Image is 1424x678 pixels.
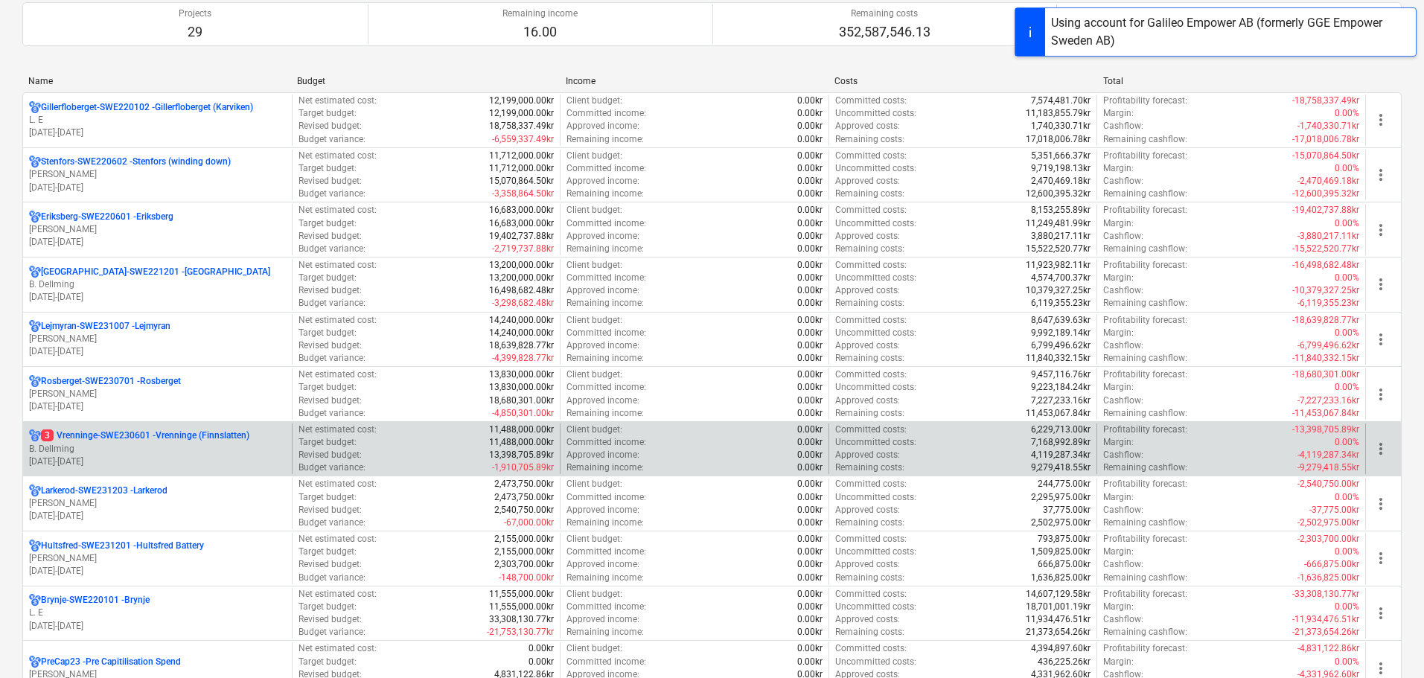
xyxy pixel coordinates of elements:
[489,339,554,352] p: 18,639,828.77kr
[835,381,916,394] p: Uncommitted costs :
[1031,436,1091,449] p: 7,168,992.89kr
[29,375,41,388] div: Project has multi currencies enabled
[1103,76,1360,86] div: Total
[29,620,286,633] p: [DATE] - [DATE]
[1297,120,1359,132] p: -1,740,330.71kr
[566,436,646,449] p: Committed income :
[1031,423,1091,436] p: 6,229,713.00kr
[502,7,578,20] p: Remaining income
[1103,188,1187,200] p: Remaining cashflow :
[1051,14,1410,50] div: Using account for Galileo Empower AB (formerly GGE Empower Sweden AB)
[1026,243,1091,255] p: 15,522,520.77kr
[41,266,270,278] p: [GEOGRAPHIC_DATA]-SWE221201 - [GEOGRAPHIC_DATA]
[298,461,365,474] p: Budget variance :
[1335,381,1359,394] p: 0.00%
[1292,150,1359,162] p: -15,070,864.50kr
[1031,339,1091,352] p: 6,799,496.62kr
[835,150,907,162] p: Committed costs :
[502,23,578,41] p: 16.00
[797,394,823,407] p: 0.00kr
[1026,217,1091,230] p: 11,249,481.99kr
[492,188,554,200] p: -3,358,864.50kr
[835,204,907,217] p: Committed costs :
[797,217,823,230] p: 0.00kr
[566,394,639,407] p: Approved income :
[1292,314,1359,327] p: -18,639,828.77kr
[41,594,150,607] p: Brynje-SWE220101 - Brynje
[1031,449,1091,461] p: 4,119,287.34kr
[29,114,286,127] p: L. E
[489,95,554,107] p: 12,199,000.00kr
[797,381,823,394] p: 0.00kr
[797,175,823,188] p: 0.00kr
[489,259,554,272] p: 13,200,000.00kr
[1031,272,1091,284] p: 4,574,700.37kr
[298,162,357,175] p: Target budget :
[298,339,362,352] p: Revised budget :
[797,120,823,132] p: 0.00kr
[835,243,904,255] p: Remaining costs :
[29,333,286,345] p: [PERSON_NAME]
[797,368,823,381] p: 0.00kr
[1026,284,1091,297] p: 10,379,327.25kr
[1292,407,1359,420] p: -11,453,067.84kr
[1103,272,1134,284] p: Margin :
[1031,230,1091,243] p: 3,880,217.11kr
[834,76,1091,86] div: Costs
[566,272,646,284] p: Committed income :
[29,211,41,223] div: Project has multi currencies enabled
[29,429,41,442] div: Project has multi currencies enabled
[835,423,907,436] p: Committed costs :
[1031,95,1091,107] p: 7,574,481.70kr
[1292,95,1359,107] p: -18,758,337.49kr
[835,133,904,146] p: Remaining costs :
[1103,368,1187,381] p: Profitability forecast :
[1031,394,1091,407] p: 7,227,233.16kr
[492,133,554,146] p: -6,559,337.49kr
[839,7,930,20] p: Remaining costs
[1026,352,1091,365] p: 11,840,332.15kr
[41,101,253,114] p: Gillerfloberget-SWE220102 - Gillerfloberget (Karviken)
[1335,272,1359,284] p: 0.00%
[29,156,286,194] div: Stenfors-SWE220602 -Stenfors (winding down)[PERSON_NAME][DATE]-[DATE]
[298,368,377,381] p: Net estimated cost :
[41,375,181,388] p: Rosberget-SWE230701 - Rosberget
[1372,440,1390,458] span: more_vert
[1026,259,1091,272] p: 11,923,982.11kr
[489,381,554,394] p: 13,830,000.00kr
[1031,381,1091,394] p: 9,223,184.24kr
[1372,330,1390,348] span: more_vert
[835,339,900,352] p: Approved costs :
[1292,352,1359,365] p: -11,840,332.15kr
[566,284,639,297] p: Approved income :
[566,423,622,436] p: Client budget :
[1372,275,1390,293] span: more_vert
[566,162,646,175] p: Committed income :
[1103,95,1187,107] p: Profitability forecast :
[1031,162,1091,175] p: 9,719,198.13kr
[489,162,554,175] p: 11,712,000.00kr
[29,320,286,358] div: Lejmyran-SWE231007 -Lejmyran[PERSON_NAME][DATE]-[DATE]
[566,107,646,120] p: Committed income :
[797,162,823,175] p: 0.00kr
[1103,352,1187,365] p: Remaining cashflow :
[797,327,823,339] p: 0.00kr
[835,297,904,310] p: Remaining costs :
[835,259,907,272] p: Committed costs :
[29,388,286,400] p: [PERSON_NAME]
[1026,188,1091,200] p: 12,600,395.32kr
[1297,449,1359,461] p: -4,119,287.34kr
[1297,230,1359,243] p: -3,880,217.11kr
[298,272,357,284] p: Target budget :
[797,243,823,255] p: 0.00kr
[489,327,554,339] p: 14,240,000.00kr
[298,175,362,188] p: Revised budget :
[29,540,286,578] div: Hultsfred-SWE231201 -Hultsfred Battery[PERSON_NAME][DATE]-[DATE]
[29,266,41,278] div: Project has multi currencies enabled
[29,607,286,619] p: L. E
[298,204,377,217] p: Net estimated cost :
[797,314,823,327] p: 0.00kr
[489,368,554,381] p: 13,830,000.00kr
[797,449,823,461] p: 0.00kr
[797,407,823,420] p: 0.00kr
